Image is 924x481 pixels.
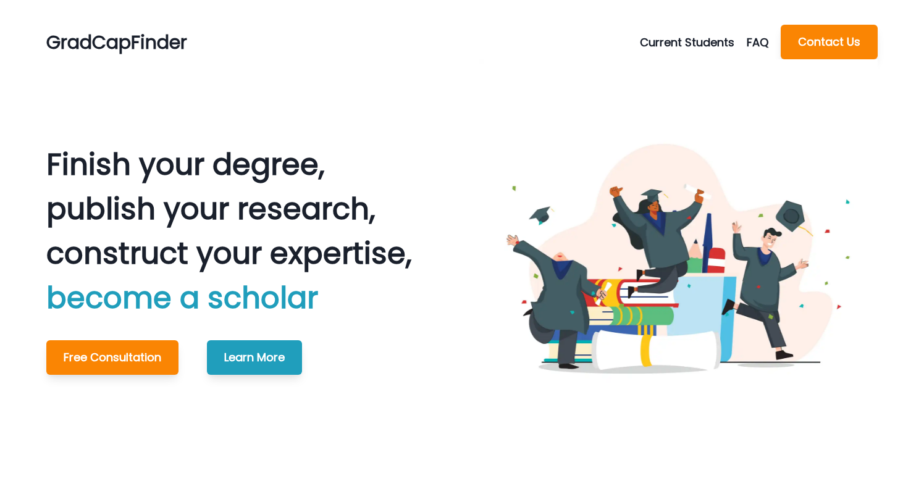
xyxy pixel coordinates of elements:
button: Learn More [207,340,302,375]
img: Graduating Students [479,59,878,458]
a: FAQ [747,34,781,51]
button: Free Consultation [46,340,178,375]
p: become a scholar [46,276,412,320]
p: GradCapFinder [46,28,187,56]
p: Finish your degree, publish your research, construct your expertise, [46,143,412,320]
button: Contact Us [781,25,878,59]
button: Current Students [640,34,747,51]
